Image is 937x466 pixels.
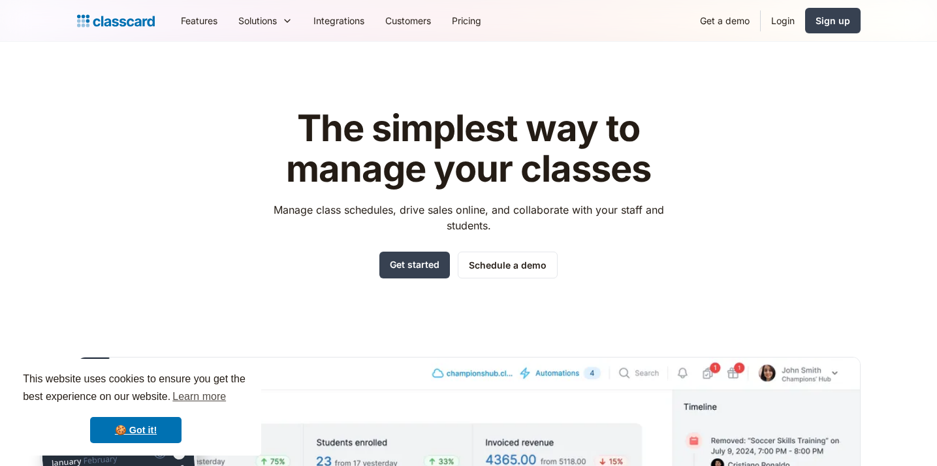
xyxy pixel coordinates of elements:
a: Pricing [441,6,492,35]
div: Sign up [816,14,850,27]
div: cookieconsent [10,359,261,456]
a: Schedule a demo [458,252,558,278]
a: Features [170,6,228,35]
a: home [77,12,155,30]
a: Sign up [805,8,861,33]
a: Login [761,6,805,35]
a: Get started [379,252,450,278]
span: This website uses cookies to ensure you get the best experience on our website. [23,371,249,407]
h1: The simplest way to manage your classes [261,108,676,189]
div: Solutions [238,14,277,27]
div: Solutions [228,6,303,35]
a: Integrations [303,6,375,35]
a: Get a demo [690,6,760,35]
a: learn more about cookies [170,387,228,407]
p: Manage class schedules, drive sales online, and collaborate with your staff and students. [261,202,676,233]
a: Customers [375,6,441,35]
a: dismiss cookie message [90,417,182,443]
